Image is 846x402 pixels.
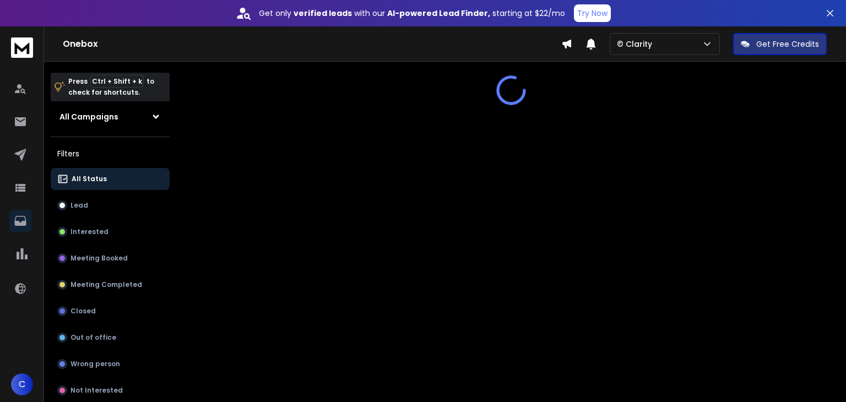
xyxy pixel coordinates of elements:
[11,373,33,395] button: C
[68,76,154,98] p: Press to check for shortcuts.
[70,227,109,236] p: Interested
[72,175,107,183] p: All Status
[51,300,170,322] button: Closed
[11,37,33,58] img: logo
[756,39,819,50] p: Get Free Credits
[70,333,116,342] p: Out of office
[617,39,657,50] p: © Clarity
[51,327,170,349] button: Out of office
[259,8,565,19] p: Get only with our starting at $22/mo
[574,4,611,22] button: Try Now
[51,146,170,161] h3: Filters
[70,254,128,263] p: Meeting Booked
[70,386,123,395] p: Not Interested
[387,8,490,19] strong: AI-powered Lead Finder,
[63,37,561,51] h1: Onebox
[51,194,170,216] button: Lead
[733,33,827,55] button: Get Free Credits
[51,274,170,296] button: Meeting Completed
[70,280,142,289] p: Meeting Completed
[70,201,88,210] p: Lead
[294,8,352,19] strong: verified leads
[51,353,170,375] button: Wrong person
[51,247,170,269] button: Meeting Booked
[90,75,144,88] span: Ctrl + Shift + k
[51,106,170,128] button: All Campaigns
[51,168,170,190] button: All Status
[577,8,608,19] p: Try Now
[70,307,96,316] p: Closed
[51,221,170,243] button: Interested
[70,360,120,368] p: Wrong person
[59,111,118,122] h1: All Campaigns
[51,379,170,401] button: Not Interested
